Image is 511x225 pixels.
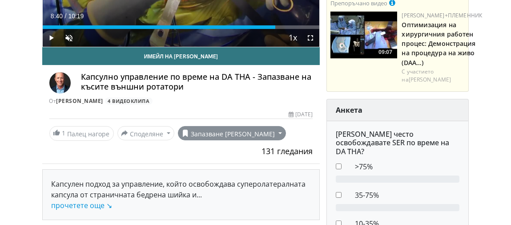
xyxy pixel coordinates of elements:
span: 10:19 [68,12,84,20]
font: 131 гледания [262,146,313,156]
img: bcfc90b5-8c69-4b20-afee-af4c0acaf118.150x105_q85_crop-smart_upscale.jpg [330,12,397,58]
font: Споделяне [130,130,164,138]
font: Палец нагоре [68,130,110,138]
font: Капсулен подход за управление, който освобождава суперолатералната капсула от страничната бедрена... [52,179,306,200]
font: 1 [62,129,66,137]
font: Запазване [PERSON_NAME] [191,130,275,138]
button: Unmute [60,29,78,47]
button: Play [43,29,60,47]
a: 4 видеоклипа [105,98,153,105]
span: 8:40 [51,12,63,20]
div: Progress Bar [43,25,320,29]
img: Аватар [49,72,71,94]
font: [PERSON_NAME] често освобождавате SER по време на DA THA? [336,129,449,156]
font: ... [197,190,202,200]
font: Имейл на [PERSON_NAME] [144,53,218,59]
font: Капсулно управление по време на DA THA - Запазване на късите външни ротатори [81,71,312,92]
a: [PERSON_NAME] [56,97,104,105]
a: прочетете още ↘ [52,200,113,210]
font: >75% [355,162,373,172]
a: Имейл на [PERSON_NAME] [42,47,320,65]
font: Анкета [336,105,362,115]
font: 35-75% [355,190,379,200]
button: Запазване [PERSON_NAME] [178,126,286,140]
a: Оптимизация на хирургичния работен процес: Демонстрация на процедура на живо (DAA…) [402,20,475,66]
font: От [49,97,56,105]
font: С участието на [402,68,434,83]
button: Playback Rate [284,29,302,47]
font: 4 видеоклипа [108,98,149,104]
font: 09:07 [378,48,392,56]
a: 09:07 [330,12,397,58]
a: [PERSON_NAME]+Племенник [402,12,482,19]
a: 1 Палец нагоре [49,126,114,141]
button: Fullscreen [302,29,319,47]
font: [DATE] [295,110,313,118]
button: Споделяне [117,126,175,140]
span: / [65,12,67,20]
a: [PERSON_NAME] [409,76,451,83]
